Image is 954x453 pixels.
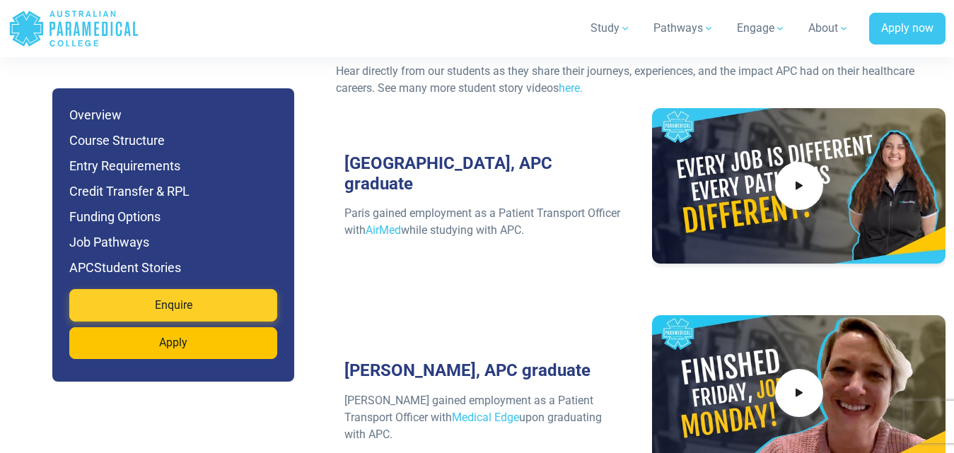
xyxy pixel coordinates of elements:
a: here. [559,81,583,95]
a: Medical Edge [452,411,519,424]
p: Hear directly from our students as they share their journeys, experiences, and the impact APC had... [336,63,946,97]
h3: [GEOGRAPHIC_DATA], APC graduate [336,153,629,194]
h3: [PERSON_NAME], APC graduate [336,360,629,381]
p: Paris gained employment as a Patient Transport Officer with while studying with APC. [344,205,621,239]
a: Australian Paramedical College [8,6,139,52]
a: Engage [728,8,794,48]
a: Study [582,8,639,48]
a: About [800,8,858,48]
a: Apply now [869,13,946,45]
a: AirMed [366,223,401,237]
p: [PERSON_NAME] gained employment as a Patient Transport Officer with upon graduating with APC. [344,392,621,443]
a: Pathways [645,8,723,48]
